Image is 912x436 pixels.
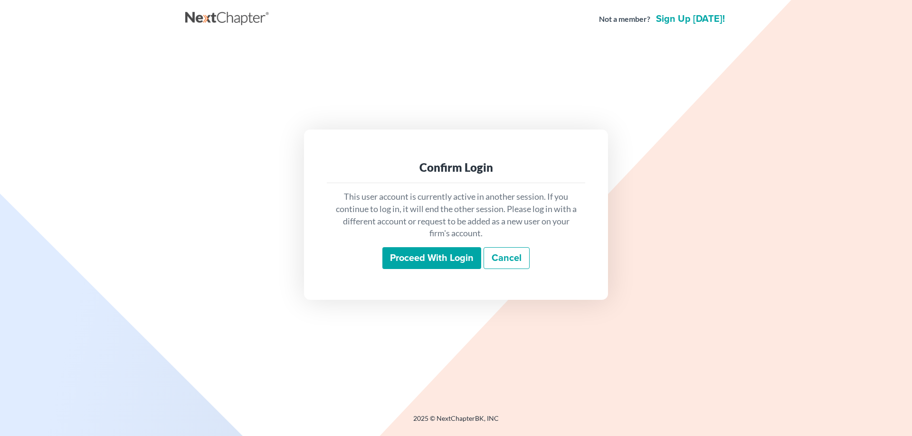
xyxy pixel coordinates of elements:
[484,247,530,269] a: Cancel
[382,247,481,269] input: Proceed with login
[599,14,650,25] strong: Not a member?
[185,414,727,431] div: 2025 © NextChapterBK, INC
[654,14,727,24] a: Sign up [DATE]!
[334,191,578,240] p: This user account is currently active in another session. If you continue to log in, it will end ...
[334,160,578,175] div: Confirm Login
